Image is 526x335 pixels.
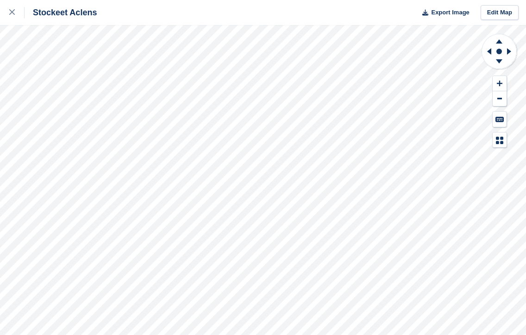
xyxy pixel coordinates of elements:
[493,76,507,91] button: Zoom In
[481,5,519,20] a: Edit Map
[25,7,97,18] div: Stockeet Aclens
[431,8,469,17] span: Export Image
[493,112,507,127] button: Keyboard Shortcuts
[493,133,507,148] button: Map Legend
[493,91,507,107] button: Zoom Out
[417,5,470,20] button: Export Image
